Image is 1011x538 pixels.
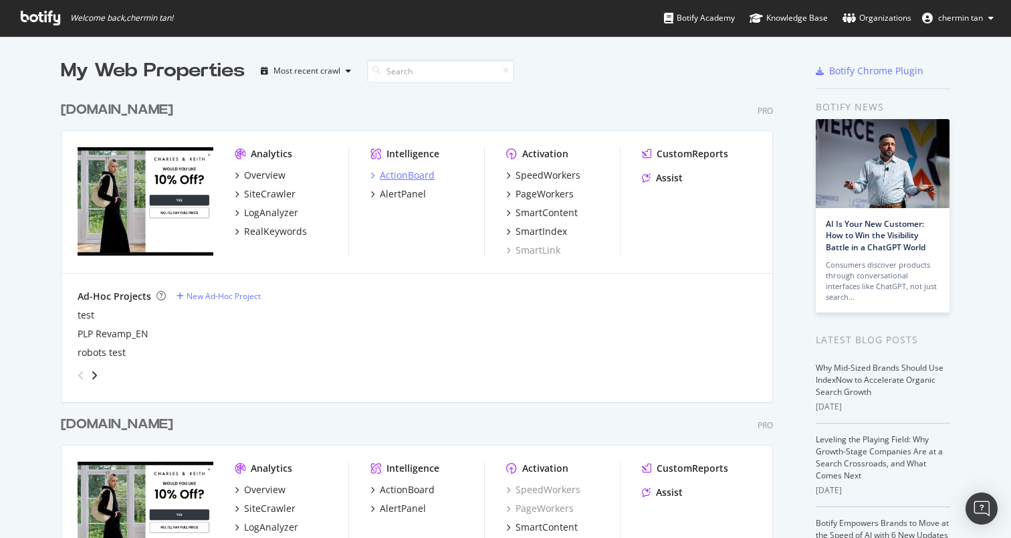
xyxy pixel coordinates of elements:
[177,290,261,302] a: New Ad-Hoc Project
[78,308,94,322] a: test
[244,225,307,238] div: RealKeywords
[255,60,356,82] button: Most recent crawl
[244,502,296,515] div: SiteCrawler
[78,327,148,341] a: PLP Revamp_EN
[642,462,728,475] a: CustomReports
[516,187,574,201] div: PageWorkers
[516,206,578,219] div: SmartContent
[816,484,950,497] div: [DATE]
[938,12,983,23] span: chermin tan
[78,346,126,359] a: robots test
[842,11,911,25] div: Organizations
[235,521,298,534] a: LogAnalyzer
[816,119,949,208] img: AI Is Your New Customer: How to Win the Visibility Battle in a ChatGPT World
[506,502,574,515] a: PageWorkers
[235,483,286,497] a: Overview
[380,169,435,182] div: ActionBoard
[516,225,567,238] div: SmartIndex
[235,502,296,515] a: SiteCrawler
[61,415,179,434] a: [DOMAIN_NAME]
[506,187,574,201] a: PageWorkers
[642,147,728,161] a: CustomReports
[386,147,439,161] div: Intelligence
[235,206,298,219] a: LogAnalyzer
[244,521,298,534] div: LogAnalyzer
[911,7,1004,29] button: chermin tan
[235,169,286,182] a: Overview
[816,401,950,413] div: [DATE]
[506,169,580,182] a: SpeedWorkers
[506,521,578,534] a: SmartContent
[380,187,426,201] div: AlertPanel
[380,483,435,497] div: ActionBoard
[816,100,950,114] div: Botify news
[816,362,943,397] a: Why Mid-Sized Brands Should Use IndexNow to Accelerate Organic Search Growth
[370,502,426,515] a: AlertPanel
[244,187,296,201] div: SiteCrawler
[70,13,173,23] span: Welcome back, chermin tan !
[244,169,286,182] div: Overview
[522,147,568,161] div: Activation
[370,169,435,182] a: ActionBoard
[758,105,773,116] div: Pro
[61,58,245,84] div: My Web Properties
[816,333,950,347] div: Latest Blog Posts
[386,462,439,475] div: Intelligence
[758,420,773,431] div: Pro
[816,64,923,78] a: Botify Chrome Plugin
[273,67,340,75] div: Most recent crawl
[656,486,683,499] div: Assist
[642,171,683,185] a: Assist
[506,483,580,497] a: SpeedWorkers
[380,502,426,515] div: AlertPanel
[966,492,998,525] div: Open Intercom Messenger
[367,60,514,83] input: Search
[78,147,213,256] img: www.charleskeith.com
[516,169,580,182] div: SpeedWorkers
[251,462,292,475] div: Analytics
[516,521,578,534] div: SmartContent
[642,486,683,499] a: Assist
[78,290,151,303] div: Ad-Hoc Projects
[826,218,925,252] a: AI Is Your New Customer: How to Win the Visibility Battle in a ChatGPT World
[657,147,728,161] div: CustomReports
[61,415,173,434] div: [DOMAIN_NAME]
[72,365,90,386] div: angle-left
[826,260,939,302] div: Consumers discover products through conversational interfaces like ChatGPT, not just search…
[657,462,728,475] div: CustomReports
[656,171,683,185] div: Assist
[244,483,286,497] div: Overview
[664,11,735,25] div: Botify Academy
[506,244,560,257] a: SmartLink
[829,64,923,78] div: Botify Chrome Plugin
[370,187,426,201] a: AlertPanel
[506,225,567,238] a: SmartIndex
[61,100,173,120] div: [DOMAIN_NAME]
[90,369,99,382] div: angle-right
[235,187,296,201] a: SiteCrawler
[187,290,261,302] div: New Ad-Hoc Project
[251,147,292,161] div: Analytics
[244,206,298,219] div: LogAnalyzer
[61,100,179,120] a: [DOMAIN_NAME]
[235,225,307,238] a: RealKeywords
[816,434,943,481] a: Leveling the Playing Field: Why Growth-Stage Companies Are at a Search Crossroads, and What Comes...
[522,462,568,475] div: Activation
[506,206,578,219] a: SmartContent
[750,11,828,25] div: Knowledge Base
[370,483,435,497] a: ActionBoard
